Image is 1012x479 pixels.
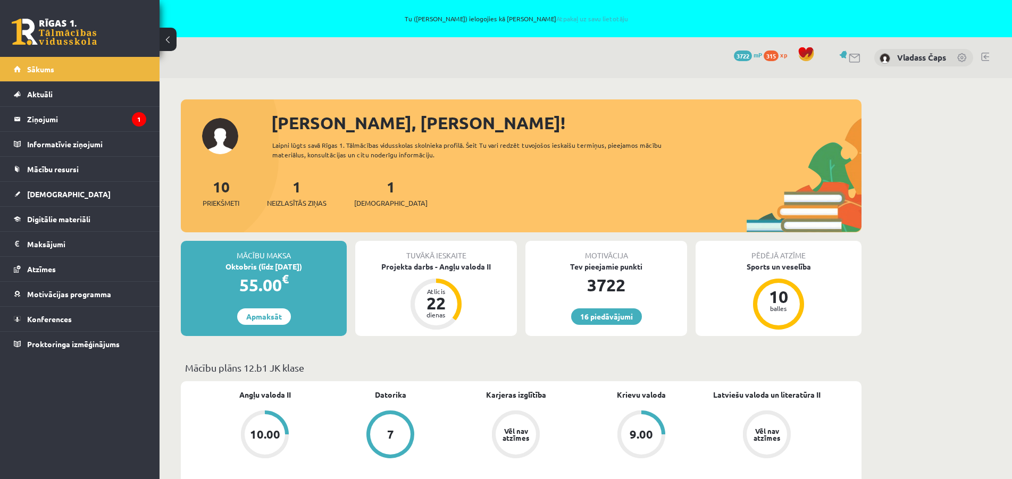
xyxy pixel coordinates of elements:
a: 315 xp [764,51,792,59]
div: Atlicis [420,288,452,295]
a: 1Neizlasītās ziņas [267,177,327,208]
a: 3722 mP [734,51,762,59]
a: Motivācijas programma [14,282,146,306]
legend: Maksājumi [27,232,146,256]
a: [DEMOGRAPHIC_DATA] [14,182,146,206]
div: Oktobris (līdz [DATE]) [181,261,347,272]
a: Konferences [14,307,146,331]
a: Informatīvie ziņojumi [14,132,146,156]
div: 7 [387,428,394,440]
div: 3722 [525,272,687,298]
a: 16 piedāvājumi [571,308,642,325]
a: Projekta darbs - Angļu valoda II Atlicis 22 dienas [355,261,517,331]
legend: Ziņojumi [27,107,146,131]
div: 10.00 [250,428,280,440]
a: Angļu valoda II [239,389,291,400]
img: Vladass Čaps [880,53,890,64]
div: Tev pieejamie punkti [525,261,687,272]
a: Atpakaļ uz savu lietotāju [556,14,628,23]
div: Pēdējā atzīme [696,241,862,261]
div: dienas [420,312,452,318]
span: Mācību resursi [27,164,79,174]
span: Priekšmeti [203,198,239,208]
a: Aktuāli [14,82,146,106]
div: Vēl nav atzīmes [501,427,531,441]
div: 10 [763,288,794,305]
p: Mācību plāns 12.b1 JK klase [185,360,857,375]
span: [DEMOGRAPHIC_DATA] [354,198,428,208]
a: 10.00 [202,410,328,460]
span: Tu ([PERSON_NAME]) ielogojies kā [PERSON_NAME] [122,15,911,22]
a: 1[DEMOGRAPHIC_DATA] [354,177,428,208]
a: 9.00 [579,410,704,460]
div: Motivācija [525,241,687,261]
a: Proktoringa izmēģinājums [14,332,146,356]
div: Projekta darbs - Angļu valoda II [355,261,517,272]
legend: Informatīvie ziņojumi [27,132,146,156]
div: [PERSON_NAME], [PERSON_NAME]! [271,110,862,136]
a: Digitālie materiāli [14,207,146,231]
div: Laipni lūgts savā Rīgas 1. Tālmācības vidusskolas skolnieka profilā. Šeit Tu vari redzēt tuvojošo... [272,140,681,159]
span: Aktuāli [27,89,53,99]
span: Digitālie materiāli [27,214,90,224]
a: Ziņojumi1 [14,107,146,131]
a: 10Priekšmeti [203,177,239,208]
span: € [282,271,289,287]
a: Maksājumi [14,232,146,256]
span: Proktoringa izmēģinājums [27,339,120,349]
div: Mācību maksa [181,241,347,261]
span: Konferences [27,314,72,324]
span: Atzīmes [27,264,56,274]
a: 7 [328,410,453,460]
span: [DEMOGRAPHIC_DATA] [27,189,111,199]
a: Sākums [14,57,146,81]
div: 55.00 [181,272,347,298]
div: Tuvākā ieskaite [355,241,517,261]
div: 22 [420,295,452,312]
span: Motivācijas programma [27,289,111,299]
a: Mācību resursi [14,157,146,181]
div: Vēl nav atzīmes [752,427,782,441]
a: Karjeras izglītība [486,389,546,400]
a: Datorika [375,389,406,400]
a: Vēl nav atzīmes [453,410,579,460]
span: Neizlasītās ziņas [267,198,327,208]
a: Krievu valoda [617,389,666,400]
div: 9.00 [630,428,653,440]
div: Sports un veselība [696,261,862,272]
a: Sports un veselība 10 balles [696,261,862,331]
a: Apmaksāt [237,308,291,325]
i: 1 [132,112,146,127]
a: Vladass Čaps [897,52,946,63]
a: Latviešu valoda un literatūra II [713,389,821,400]
a: Vēl nav atzīmes [704,410,830,460]
a: Atzīmes [14,257,146,281]
a: Rīgas 1. Tālmācības vidusskola [12,19,97,45]
span: Sākums [27,64,54,74]
span: mP [754,51,762,59]
span: xp [780,51,787,59]
div: balles [763,305,794,312]
span: 315 [764,51,779,61]
span: 3722 [734,51,752,61]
